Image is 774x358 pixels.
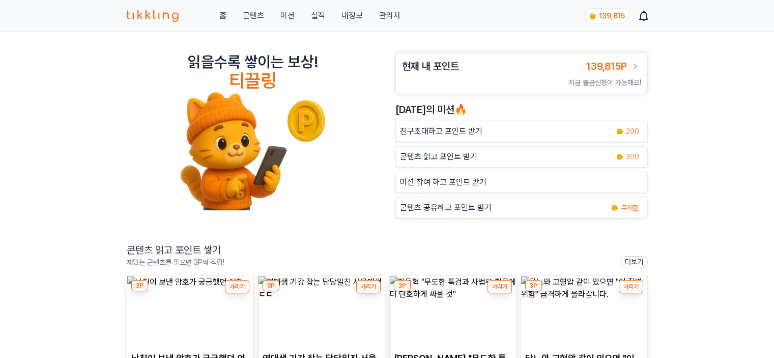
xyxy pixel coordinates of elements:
[616,153,624,161] img: coin
[395,102,648,117] h2: [DATE]의 미션🔥
[280,10,295,22] button: 미션
[586,59,641,73] a: 139,815P
[488,280,512,293] button: 가리기
[626,126,639,136] span: 200
[127,257,224,267] p: 재밌는 콘텐츠를 읽으면 3P씩 적립!
[243,10,264,22] a: 콘텐츠
[379,10,400,22] a: 관리자
[395,197,648,218] a: 콘텐츠 공유하고 포인트 받기 coin 무제한
[619,280,643,293] button: 가리기
[402,59,459,73] h3: 현재 내 포인트
[225,280,249,293] button: 가리기
[621,203,639,213] span: 무제한
[188,52,318,71] h2: 읽을수록 쌓이는 보상!
[611,204,619,212] img: coin
[263,280,279,291] div: 3P
[599,12,625,20] span: 139,815
[311,10,325,22] a: 실적
[586,60,627,72] span: 139,815P
[259,276,385,347] img: 연대생 기강 잡는 담당일진 서울대생ㄷㄷ
[400,176,486,188] p: 미션 참여 하고 포인트 받기
[131,280,148,291] div: 3P
[568,78,641,87] span: 지금 출금신청이 가능해요!
[356,280,381,293] button: 가리기
[394,280,411,291] div: 3P
[395,146,648,168] a: 콘텐츠 읽고 포인트 받기 coin 300
[229,71,276,91] h4: 티끌링
[525,280,542,291] div: 3P
[589,12,597,20] img: coin
[616,127,624,135] img: coin
[127,10,179,22] img: 티끌링
[400,202,492,214] p: 콘텐츠 공유하고 포인트 받기
[395,121,648,142] button: 친구초대하고 포인트 받기 coin 200
[395,172,648,193] button: 미션 참여 하고 포인트 받기
[341,10,363,22] a: 내정보
[626,152,639,162] span: 300
[219,10,226,22] a: 홈
[620,256,648,267] a: 더보기
[180,91,326,210] img: tikkling_character
[400,151,477,163] p: 콘텐츠 읽고 포인트 받기
[584,8,627,23] a: coin 139,815
[127,243,224,257] h2: 콘텐츠 읽고 포인트 쌓기
[400,125,482,137] p: 친구초대하고 포인트 받기
[127,276,253,347] img: 남친이 보낸 암호가 궁금했던 여친 ,,
[521,276,647,347] img: 당뇨와 고혈압 같이 있으면 "이 질병 위험" 급격하게 올라갑니다.
[390,276,516,347] img: 장동혁 "무도한 특검과 사법부 침묵에 더 단호하게 싸울 것"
